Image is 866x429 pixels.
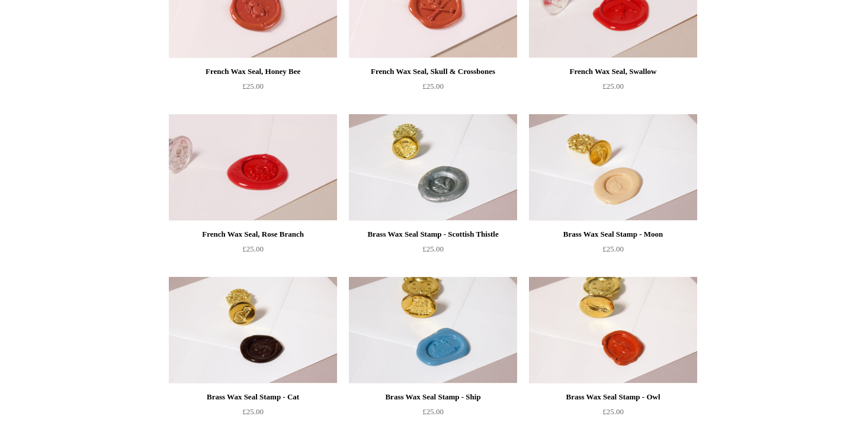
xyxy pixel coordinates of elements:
img: Brass Wax Seal Stamp - Cat [169,277,337,383]
a: Brass Wax Seal Stamp - Scottish Thistle £25.00 [349,227,517,276]
div: French Wax Seal, Skull & Crossbones [352,64,514,79]
a: Brass Wax Seal Stamp - Ship Brass Wax Seal Stamp - Ship [349,277,517,383]
img: Brass Wax Seal Stamp - Ship [349,277,517,383]
a: Brass Wax Seal Stamp - Scottish Thistle Brass Wax Seal Stamp - Scottish Thistle [349,114,517,221]
span: £25.00 [602,407,624,416]
a: French Wax Seal, Rose Branch French Wax Seal, Rose Branch [169,114,337,221]
span: £25.00 [422,244,444,253]
div: Brass Wax Seal Stamp - Scottish Thistle [352,227,514,241]
a: Brass Wax Seal Stamp - Owl Brass Wax Seal Stamp - Owl [529,277,697,383]
a: French Wax Seal, Skull & Crossbones £25.00 [349,64,517,113]
div: Brass Wax Seal Stamp - Cat [172,390,334,404]
a: Brass Wax Seal Stamp - Moon £25.00 [529,227,697,276]
span: £25.00 [242,244,264,253]
img: French Wax Seal, Rose Branch [169,114,337,221]
div: French Wax Seal, Honey Bee [172,64,334,79]
img: Brass Wax Seal Stamp - Moon [529,114,697,221]
a: French Wax Seal, Swallow £25.00 [529,64,697,113]
div: French Wax Seal, Swallow [532,64,694,79]
a: Brass Wax Seal Stamp - Moon Brass Wax Seal Stamp - Moon [529,114,697,221]
div: Brass Wax Seal Stamp - Owl [532,390,694,404]
span: £25.00 [602,244,624,253]
a: Brass Wax Seal Stamp - Cat Brass Wax Seal Stamp - Cat [169,277,337,383]
span: £25.00 [242,82,264,91]
a: French Wax Seal, Honey Bee £25.00 [169,64,337,113]
a: French Wax Seal, Rose Branch £25.00 [169,227,337,276]
span: £25.00 [602,82,624,91]
span: £25.00 [422,82,444,91]
img: Brass Wax Seal Stamp - Owl [529,277,697,383]
span: £25.00 [422,407,444,416]
div: Brass Wax Seal Stamp - Moon [532,227,694,241]
span: £25.00 [242,407,264,416]
img: Brass Wax Seal Stamp - Scottish Thistle [349,114,517,221]
div: Brass Wax Seal Stamp - Ship [352,390,514,404]
div: French Wax Seal, Rose Branch [172,227,334,241]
